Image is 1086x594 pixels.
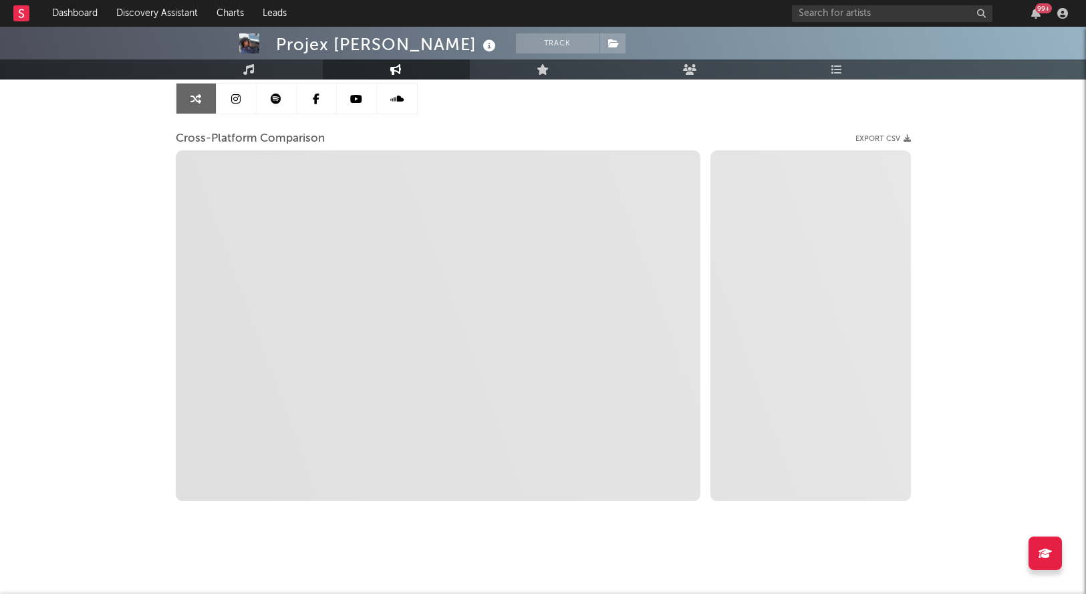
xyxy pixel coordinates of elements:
button: 99+ [1031,8,1041,19]
span: Cross-Platform Comparison [176,131,325,147]
button: Export CSV [855,135,911,143]
div: 99 + [1035,3,1052,13]
div: Projex [PERSON_NAME] [276,33,499,55]
input: Search for artists [792,5,992,22]
button: Track [516,33,599,53]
